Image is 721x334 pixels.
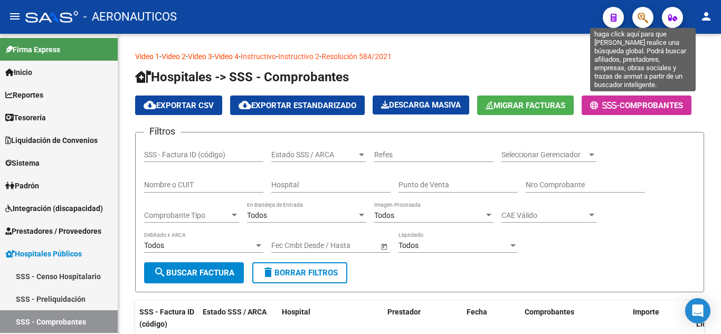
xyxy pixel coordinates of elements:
[139,308,194,328] span: SSS - Factura ID (código)
[203,308,267,316] span: Estado SSS / ARCA
[154,268,234,278] span: Buscar Factura
[525,308,574,316] span: Comprobantes
[486,101,565,110] span: Migrar Facturas
[5,44,60,55] span: Firma Express
[144,99,156,111] mat-icon: cloud_download
[5,66,32,78] span: Inicio
[188,52,212,61] a: Video 3
[467,308,487,316] span: Fecha
[271,150,357,159] span: Estado SSS / ARCA
[5,203,103,214] span: Integración (discapacidad)
[135,96,222,115] button: Exportar CSV
[685,298,710,323] div: Open Intercom Messenger
[154,266,166,279] mat-icon: search
[373,96,469,114] button: Descarga Masiva
[387,308,421,316] span: Prestador
[5,225,101,237] span: Prestadores / Proveedores
[230,96,365,115] button: Exportar Estandarizado
[700,10,713,23] mat-icon: person
[620,101,683,110] span: COMPROBANTES
[319,241,371,250] input: Fecha fin
[144,101,214,110] span: Exportar CSV
[321,52,392,61] a: Resolución 584/2021
[144,262,244,283] button: Buscar Factura
[135,52,159,61] a: Video 1
[271,241,310,250] input: Fecha inicio
[5,157,40,169] span: Sistema
[262,268,338,278] span: Borrar Filtros
[144,241,164,250] span: Todos
[5,89,43,101] span: Reportes
[5,180,39,192] span: Padrón
[378,241,390,252] button: Open calendar
[239,101,356,110] span: Exportar Estandarizado
[501,150,587,159] span: Seleccionar Gerenciador
[633,308,659,316] span: Importe
[239,99,251,111] mat-icon: cloud_download
[5,112,46,123] span: Tesorería
[8,10,21,23] mat-icon: menu
[144,211,230,220] span: Comprobante Tipo
[501,211,587,220] span: CAE Válido
[381,100,461,110] span: Descarga Masiva
[162,52,186,61] a: Video 2
[135,70,349,84] span: Hospitales -> SSS - Comprobantes
[83,5,177,28] span: - AERONAUTICOS
[144,124,181,139] h3: Filtros
[590,101,620,110] span: -
[282,308,310,316] span: Hospital
[5,248,82,260] span: Hospitales Públicos
[399,241,419,250] span: Todos
[374,211,394,220] span: Todos
[262,266,274,279] mat-icon: delete
[582,96,691,115] button: -COMPROBANTES
[477,96,574,115] button: Migrar Facturas
[241,52,276,61] a: Instructivo
[278,52,319,61] a: Instructivo 2
[252,262,347,283] button: Borrar Filtros
[247,211,267,220] span: Todos
[373,96,469,115] app-download-masive: Descarga masiva de comprobantes (adjuntos)
[135,51,704,62] p: - - - - - -
[5,135,98,146] span: Liquidación de Convenios
[214,52,239,61] a: Video 4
